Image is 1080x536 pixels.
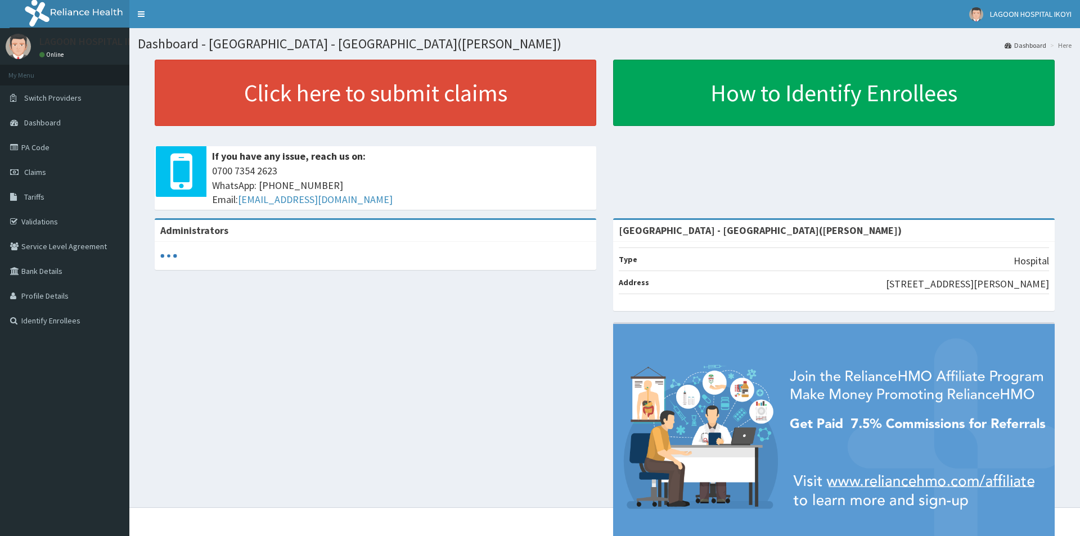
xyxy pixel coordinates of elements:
[238,193,393,206] a: [EMAIL_ADDRESS][DOMAIN_NAME]
[160,247,177,264] svg: audio-loading
[39,37,148,47] p: LAGOON HOSPITAL IKOYI
[160,224,228,237] b: Administrators
[155,60,596,126] a: Click here to submit claims
[1014,254,1049,268] p: Hospital
[212,164,591,207] span: 0700 7354 2623 WhatsApp: [PHONE_NUMBER] Email:
[6,34,31,59] img: User Image
[24,93,82,103] span: Switch Providers
[24,192,44,202] span: Tariffs
[39,51,66,58] a: Online
[886,277,1049,291] p: [STREET_ADDRESS][PERSON_NAME]
[619,224,902,237] strong: [GEOGRAPHIC_DATA] - [GEOGRAPHIC_DATA]([PERSON_NAME])
[138,37,1072,51] h1: Dashboard - [GEOGRAPHIC_DATA] - [GEOGRAPHIC_DATA]([PERSON_NAME])
[1005,40,1046,50] a: Dashboard
[990,9,1072,19] span: LAGOON HOSPITAL IKOYI
[24,118,61,128] span: Dashboard
[1047,40,1072,50] li: Here
[969,7,983,21] img: User Image
[613,60,1055,126] a: How to Identify Enrollees
[619,277,649,287] b: Address
[24,167,46,177] span: Claims
[619,254,637,264] b: Type
[212,150,366,163] b: If you have any issue, reach us on:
